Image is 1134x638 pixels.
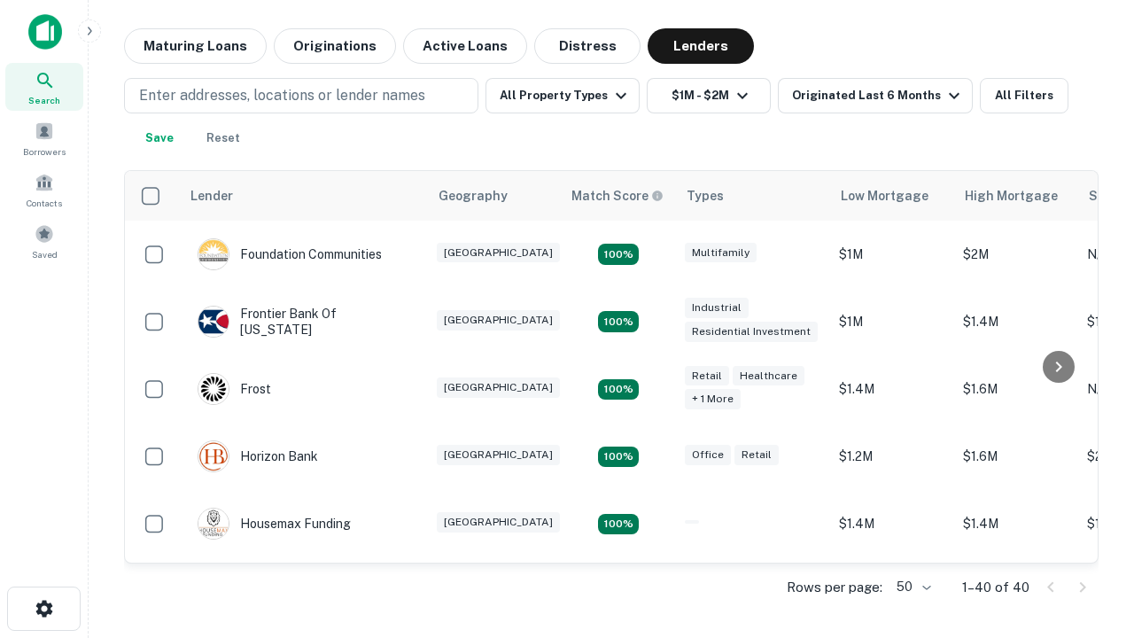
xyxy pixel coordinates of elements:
[830,557,954,625] td: $1.4M
[198,306,410,338] div: Frontier Bank Of [US_STATE]
[437,243,560,263] div: [GEOGRAPHIC_DATA]
[437,310,560,331] div: [GEOGRAPHIC_DATA]
[598,514,639,535] div: Matching Properties: 4, hasApolloMatch: undefined
[830,221,954,288] td: $1M
[437,445,560,465] div: [GEOGRAPHIC_DATA]
[198,441,229,471] img: picture
[5,114,83,162] a: Borrowers
[5,63,83,111] a: Search
[23,144,66,159] span: Borrowers
[274,28,396,64] button: Originations
[962,577,1029,598] p: 1–40 of 40
[437,512,560,533] div: [GEOGRAPHIC_DATA]
[965,185,1058,206] div: High Mortgage
[139,85,425,106] p: Enter addresses, locations or lender names
[685,445,731,465] div: Office
[647,78,771,113] button: $1M - $2M
[687,185,724,206] div: Types
[685,366,729,386] div: Retail
[180,171,428,221] th: Lender
[32,247,58,261] span: Saved
[195,121,252,156] button: Reset
[131,121,188,156] button: Save your search to get updates of matches that match your search criteria.
[571,186,664,206] div: Capitalize uses an advanced AI algorithm to match your search with the best lender. The match sco...
[198,509,229,539] img: picture
[598,311,639,332] div: Matching Properties: 4, hasApolloMatch: undefined
[830,288,954,355] td: $1M
[437,377,560,398] div: [GEOGRAPHIC_DATA]
[5,217,83,265] a: Saved
[954,557,1078,625] td: $1.6M
[980,78,1068,113] button: All Filters
[1045,440,1134,525] iframe: Chat Widget
[685,298,749,318] div: Industrial
[734,445,779,465] div: Retail
[954,221,1078,288] td: $2M
[124,28,267,64] button: Maturing Loans
[198,238,382,270] div: Foundation Communities
[5,166,83,214] a: Contacts
[571,186,660,206] h6: Match Score
[954,171,1078,221] th: High Mortgage
[403,28,527,64] button: Active Loans
[198,440,318,472] div: Horizon Bank
[685,322,818,342] div: Residential Investment
[561,171,676,221] th: Capitalize uses an advanced AI algorithm to match your search with the best lender. The match sco...
[830,355,954,423] td: $1.4M
[792,85,965,106] div: Originated Last 6 Months
[685,389,741,409] div: + 1 more
[954,490,1078,557] td: $1.4M
[198,373,271,405] div: Frost
[198,239,229,269] img: picture
[198,374,229,404] img: picture
[198,508,351,540] div: Housemax Funding
[787,577,882,598] p: Rows per page:
[830,171,954,221] th: Low Mortgage
[685,243,757,263] div: Multifamily
[598,447,639,468] div: Matching Properties: 4, hasApolloMatch: undefined
[124,78,478,113] button: Enter addresses, locations or lender names
[889,574,934,600] div: 50
[954,355,1078,423] td: $1.6M
[485,78,640,113] button: All Property Types
[598,244,639,265] div: Matching Properties: 4, hasApolloMatch: undefined
[28,14,62,50] img: capitalize-icon.png
[598,379,639,401] div: Matching Properties: 4, hasApolloMatch: undefined
[830,423,954,490] td: $1.2M
[28,93,60,107] span: Search
[27,196,62,210] span: Contacts
[648,28,754,64] button: Lenders
[676,171,830,221] th: Types
[534,28,641,64] button: Distress
[190,185,233,206] div: Lender
[198,307,229,337] img: picture
[439,185,508,206] div: Geography
[733,366,804,386] div: Healthcare
[830,490,954,557] td: $1.4M
[778,78,973,113] button: Originated Last 6 Months
[954,423,1078,490] td: $1.6M
[954,288,1078,355] td: $1.4M
[428,171,561,221] th: Geography
[841,185,928,206] div: Low Mortgage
